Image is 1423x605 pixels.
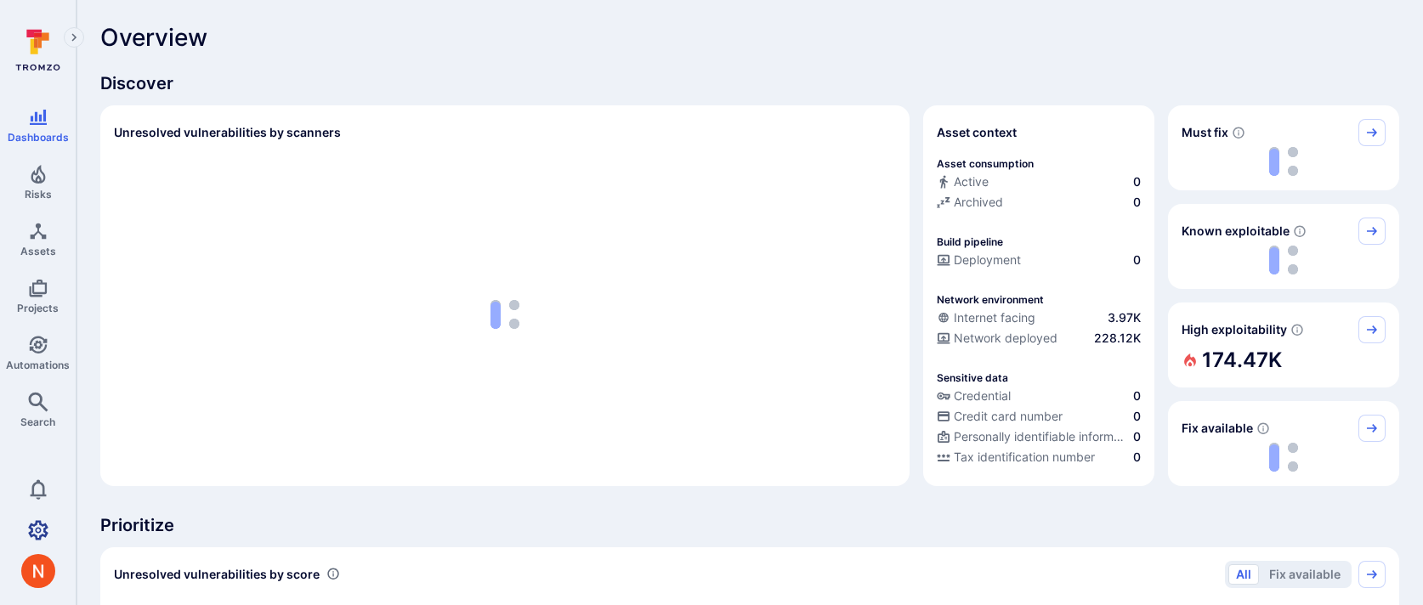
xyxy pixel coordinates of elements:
div: Network deployed [937,330,1057,347]
img: Loading... [490,300,519,329]
div: loading spinner [114,156,896,472]
span: 0 [1133,387,1141,404]
div: Archived [937,194,1003,211]
span: Unresolved vulnerabilities by score [114,566,320,583]
p: Sensitive data [937,371,1008,384]
svg: Risk score >=40 , missed SLA [1232,126,1245,139]
span: Risks [25,188,52,201]
svg: EPSS score ≥ 0.7 [1290,323,1304,336]
span: Known exploitable [1182,223,1290,240]
i: Expand navigation menu [68,31,80,45]
div: Evidence indicative of processing credit card numbers [937,408,1141,428]
div: loading spinner [1182,442,1386,472]
a: Internet facing3.97K [937,309,1141,326]
div: loading spinner [1182,146,1386,177]
span: Archived [954,194,1003,211]
span: 0 [1133,449,1141,466]
img: ACg8ocIprwjrgDQnDsNSk9Ghn5p5-B8DpAKWoJ5Gi9syOE4K59tr4Q=s96-c [21,554,55,588]
span: 0 [1133,428,1141,445]
button: Fix available [1261,564,1348,585]
img: Loading... [1269,147,1298,176]
span: 228.12K [1094,330,1141,347]
span: Tax identification number [954,449,1095,466]
div: Internet facing [937,309,1035,326]
div: Neeren Patki [21,554,55,588]
div: Personally identifiable information (PII) [937,428,1130,445]
span: Automations [6,359,70,371]
span: Credential [954,387,1011,404]
button: All [1228,564,1259,585]
div: Known exploitable [1168,204,1399,289]
div: Credential [937,387,1011,404]
span: Deployment [954,252,1021,269]
span: Dashboards [8,131,69,144]
a: Deployment0 [937,252,1141,269]
div: Evidence that an asset is internet facing [937,309,1141,330]
span: Active [954,173,989,190]
span: Search [20,416,55,428]
div: Evidence indicative of processing tax identification numbers [937,449,1141,469]
a: Active0 [937,173,1141,190]
p: Asset consumption [937,157,1034,170]
span: Fix available [1182,420,1253,437]
a: Network deployed228.12K [937,330,1141,347]
a: Credential0 [937,387,1141,404]
div: Credit card number [937,408,1063,425]
img: Loading... [1269,246,1298,274]
button: Expand navigation menu [64,27,84,48]
span: 0 [1133,252,1141,269]
span: Overview [100,24,207,51]
a: Archived0 [937,194,1141,211]
span: 0 [1133,194,1141,211]
span: High exploitability [1182,321,1287,338]
div: Must fix [1168,105,1399,190]
p: Build pipeline [937,235,1003,248]
div: Deployment [937,252,1021,269]
div: Evidence that the asset is packaged and deployed somewhere [937,330,1141,350]
div: High exploitability [1168,302,1399,387]
span: Credit card number [954,408,1063,425]
span: 0 [1133,408,1141,425]
h2: Unresolved vulnerabilities by scanners [114,124,341,141]
div: Tax identification number [937,449,1095,466]
h2: 174.47K [1202,343,1282,377]
span: 0 [1133,173,1141,190]
div: Number of vulnerabilities in status 'Open' 'Triaged' and 'In process' grouped by score [326,565,340,583]
a: Credit card number0 [937,408,1141,425]
svg: Vulnerabilities with fix available [1256,421,1270,435]
span: Discover [100,71,1399,95]
div: Fix available [1168,401,1399,486]
span: Internet facing [954,309,1035,326]
div: Active [937,173,989,190]
a: Personally identifiable information (PII)0 [937,428,1141,445]
span: Assets [20,245,56,257]
span: Projects [17,302,59,314]
div: loading spinner [1182,245,1386,275]
div: Evidence indicative of processing personally identifiable information [937,428,1141,449]
span: 3.97K [1108,309,1141,326]
div: Commits seen in the last 180 days [937,173,1141,194]
div: Code repository is archived [937,194,1141,214]
a: Tax identification number0 [937,449,1141,466]
span: Prioritize [100,513,1399,537]
span: Must fix [1182,124,1228,141]
svg: Confirmed exploitable by KEV [1293,224,1307,238]
span: Network deployed [954,330,1057,347]
div: Evidence indicative of handling user or service credentials [937,387,1141,408]
div: Configured deployment pipeline [937,252,1141,272]
img: Loading... [1269,443,1298,472]
span: Asset context [937,124,1017,141]
span: Personally identifiable information (PII) [954,428,1130,445]
p: Network environment [937,293,1044,306]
